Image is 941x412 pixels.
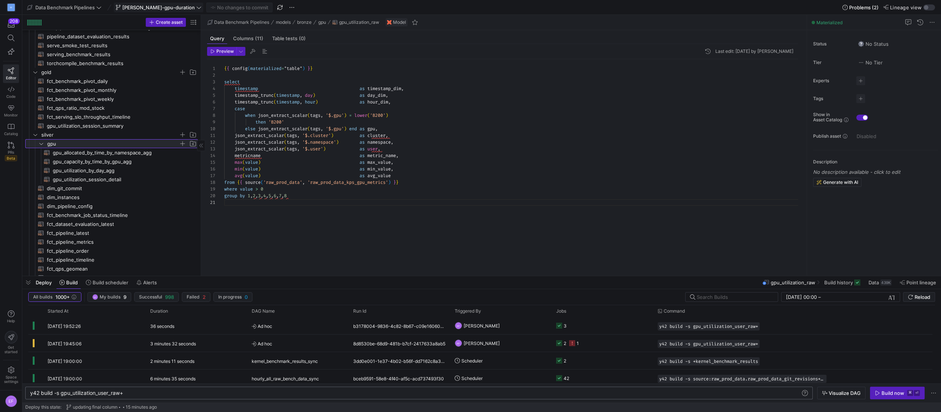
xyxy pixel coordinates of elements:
span: json_extract_scalar [235,139,284,145]
span: gpu_utilization_raw [339,20,379,25]
span: value [245,173,258,179]
span: Reload [915,294,930,300]
span: value [245,159,258,165]
span: as [360,153,365,159]
div: M [7,4,15,11]
button: In progress0 [213,292,252,302]
kbd: ⏎ [914,390,920,396]
span: tags [287,132,297,138]
span: Jobs [556,309,566,314]
span: as [360,99,365,105]
span: 9 [123,294,126,300]
span: max_value [367,159,391,165]
span: cluster [367,132,386,138]
y42-duration: 2 minutes 11 seconds [150,358,194,364]
span: max [235,159,242,165]
span: metric_name [367,153,396,159]
span: timestamp [235,86,258,92]
span: 0 [261,186,263,192]
span: ( [242,166,245,172]
div: Press SPACE to select this row. [28,335,932,352]
div: EF [92,294,98,300]
span: ) [313,92,315,98]
span: as [360,139,365,145]
span: '$.user' [302,146,323,152]
div: 1 [577,335,579,352]
span: [DATE] 19:45:06 [48,341,81,346]
span: In progress [218,294,242,300]
span: Successful [139,294,162,300]
span: Catalog [4,131,18,136]
button: No tierNo Tier [856,58,884,67]
span: select [224,79,240,85]
span: , [320,126,323,132]
span: then [255,119,266,125]
span: Data Benchmark Pipelines [35,4,95,10]
div: 439K [880,280,892,285]
button: Successful998 [134,292,179,302]
span: 998 [165,294,174,300]
span: else [245,126,255,132]
span: 2 [203,294,206,300]
span: , [391,139,393,145]
span: ) [344,112,347,118]
span: [DATE] 19:52:26 [48,323,81,329]
span: lower [354,112,367,118]
span: ) [388,179,391,185]
span: ( [242,173,245,179]
button: All builds1000+ [28,292,81,302]
span: Duration [150,309,168,314]
span: '$.gpu' [326,112,344,118]
div: 16 [207,166,215,172]
span: , [401,86,404,92]
span: Space settings [4,375,18,384]
span: Lineage view [890,4,922,10]
div: 3dd0e001-1e37-4b02-b56f-dd7162c8a306 [349,352,450,369]
div: 17 [207,172,215,179]
span: as [360,126,365,132]
span: { [227,66,229,71]
span: Build history [824,280,853,285]
span: avg [235,173,242,179]
span: timestamp_trunc [235,92,274,98]
span: , [320,112,323,118]
span: Scheduler [461,352,483,370]
div: 13 [207,146,215,152]
span: materialized [250,66,281,71]
span: group [224,193,237,199]
span: ( [307,126,310,132]
img: No tier [858,60,864,66]
span: Code [6,94,16,99]
span: namespace [367,139,391,145]
span: '$.gpu' [326,126,344,132]
span: ( [307,112,310,118]
span: ) [336,139,339,145]
span: config [232,66,248,71]
span: , [266,193,268,199]
button: Data439K [865,276,895,289]
span: Problems (2) [849,4,879,10]
span: Columns [233,36,263,41]
span: 15 minutes ago [126,405,157,410]
span: , [297,146,300,152]
span: Get started [4,345,17,354]
span: '$.namespace' [302,139,336,145]
span: Deploy [36,280,52,285]
button: Failed2 [182,292,210,302]
span: Started At [48,309,68,314]
span: gpu_utilization_raw [771,280,815,285]
button: updating final column15 minutes ago [64,403,159,412]
div: 2 [564,352,566,370]
a: PRsBeta [3,139,19,164]
button: Alerts [133,276,160,289]
input: Search Builds [697,294,772,300]
span: 7 [279,193,281,199]
span: Generate with AI [823,180,858,185]
span: PRs [8,150,14,154]
span: No Tier [858,60,883,66]
span: as [360,159,365,165]
span: Data Benchmark Pipelines [214,20,269,25]
kbd: ⌘ [907,390,913,396]
button: gpu_utilization_raw [331,18,381,27]
div: 11 [207,132,215,139]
